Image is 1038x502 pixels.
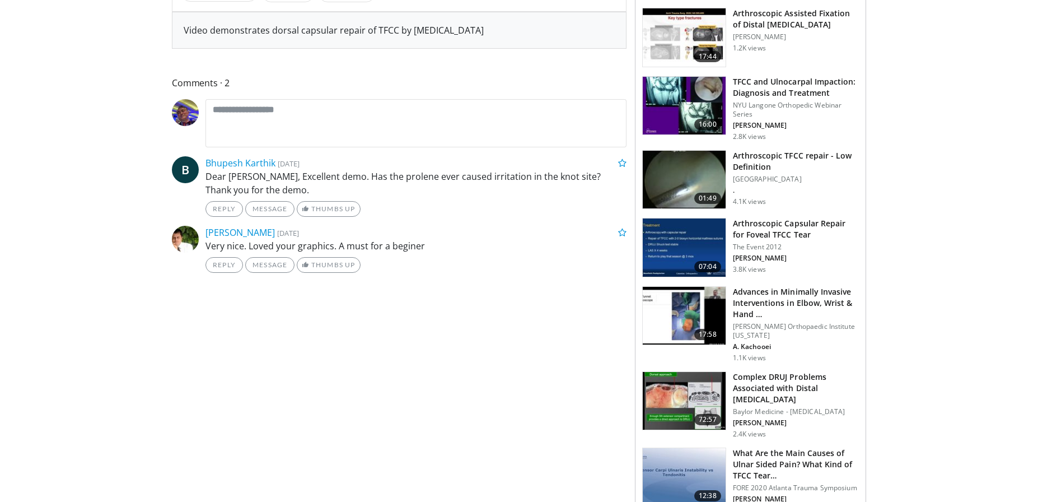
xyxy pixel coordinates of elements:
[733,342,859,351] p: A. Kachooei
[733,322,859,340] p: [PERSON_NAME] Orthopaedic Institute [US_STATE]
[733,197,766,206] p: 4.1K views
[694,119,721,130] span: 16:00
[205,257,243,273] a: Reply
[733,101,859,119] p: NYU Langone Orthopedic Webinar Series
[172,226,199,253] img: Avatar
[733,243,859,252] p: The Event 2012
[643,151,726,209] img: TFCC_repair_100005013_3.jpg.150x105_q85_crop-smart_upscale.jpg
[642,76,859,141] a: 16:00 TFCC and Ulnocarpal Impaction: Diagnosis and Treatment NYU Langone Orthopedic Webinar Serie...
[733,448,859,481] h3: What Are the Main Causes of Ulnar Sided Pain? What Kind of TFCC Tear…
[205,157,275,169] a: Bhupesh Karthik
[278,159,300,169] small: [DATE]
[733,44,766,53] p: 1.2K views
[643,8,726,67] img: b3affc95-9a05-4985-a49e-5efcb97c78a7.150x105_q85_crop-smart_upscale.jpg
[733,32,859,41] p: [PERSON_NAME]
[733,354,766,362] p: 1.1K views
[205,226,275,239] a: [PERSON_NAME]
[694,51,721,62] span: 17:44
[642,8,859,67] a: 17:44 Arthroscopic Assisted Fixation of Distal [MEDICAL_DATA] [PERSON_NAME] 1.2K views
[297,201,360,217] a: Thumbs Up
[643,372,726,430] img: e7e6c413-90b5-4290-aaff-fc363106153f.150x105_q85_crop-smart_upscale.jpg
[733,407,859,416] p: Baylor Medicine - [MEDICAL_DATA]
[205,239,626,253] p: Very nice. Loved your graphics. A must for a beginer
[245,201,294,217] a: Message
[694,261,721,272] span: 07:04
[733,419,859,427] p: [PERSON_NAME]
[694,414,721,425] span: 72:57
[733,484,859,492] p: FORE 2020 Atlanta Trauma Symposium
[733,121,859,130] p: [PERSON_NAME]
[642,371,859,439] a: 72:57 Complex DRUJ Problems Associated with Distal [MEDICAL_DATA] Baylor Medicine - [MEDICAL_DATA...
[277,228,299,238] small: [DATE]
[184,24,615,37] div: Video demonstrates dorsal capsular repair of TFCC by [MEDICAL_DATA]
[733,430,766,439] p: 2.4K views
[733,175,859,184] p: [GEOGRAPHIC_DATA]
[205,201,243,217] a: Reply
[642,218,859,277] a: 07:04 Arthroscopic Capsular Repair for Foveal TFCC Tear The Event 2012 [PERSON_NAME] 3.8K views
[643,287,726,345] img: ca60f8f2-2a5f-4c99-b52c-82adc798731e.150x105_q85_crop-smart_upscale.jpg
[643,219,726,277] img: eolv1L8ZdYrFVOcH4xMDoxOmtxOwKG7D_5.150x105_q85_crop-smart_upscale.jpg
[733,150,859,173] h3: Arthroscopic TFCC repair - Low Definition
[172,76,626,90] span: Comments 2
[643,77,726,135] img: 4dad6497-feed-4f17-b45e-f9dd02f5b55f.150x105_q85_crop-smart_upscale.jpg
[245,257,294,273] a: Message
[733,265,766,274] p: 3.8K views
[733,371,859,405] h3: Complex DRUJ Problems Associated with Distal [MEDICAL_DATA]
[733,286,859,320] h3: Advances in Minimally Invasive Interventions in Elbow, Wrist & Hand …
[694,490,721,501] span: 12:38
[642,150,859,210] a: 01:49 Arthroscopic TFCC repair - Low Definition [GEOGRAPHIC_DATA] . 4.1K views
[733,76,859,99] h3: TFCC and Ulnocarpal Impaction: Diagnosis and Treatment
[694,193,721,204] span: 01:49
[172,156,199,183] a: B
[733,8,859,30] h3: Arthroscopic Assisted Fixation of Distal [MEDICAL_DATA]
[733,254,859,263] p: [PERSON_NAME]
[205,170,626,197] p: Dear [PERSON_NAME], Excellent demo. Has the prolene ever caused irritation in the knot site? Than...
[733,132,766,141] p: 2.8K views
[642,286,859,362] a: 17:58 Advances in Minimally Invasive Interventions in Elbow, Wrist & Hand … [PERSON_NAME] Orthopa...
[733,186,859,195] p: .
[172,99,199,126] img: Avatar
[733,218,859,240] h3: Arthroscopic Capsular Repair for Foveal TFCC Tear
[297,257,360,273] a: Thumbs Up
[694,329,721,340] span: 17:58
